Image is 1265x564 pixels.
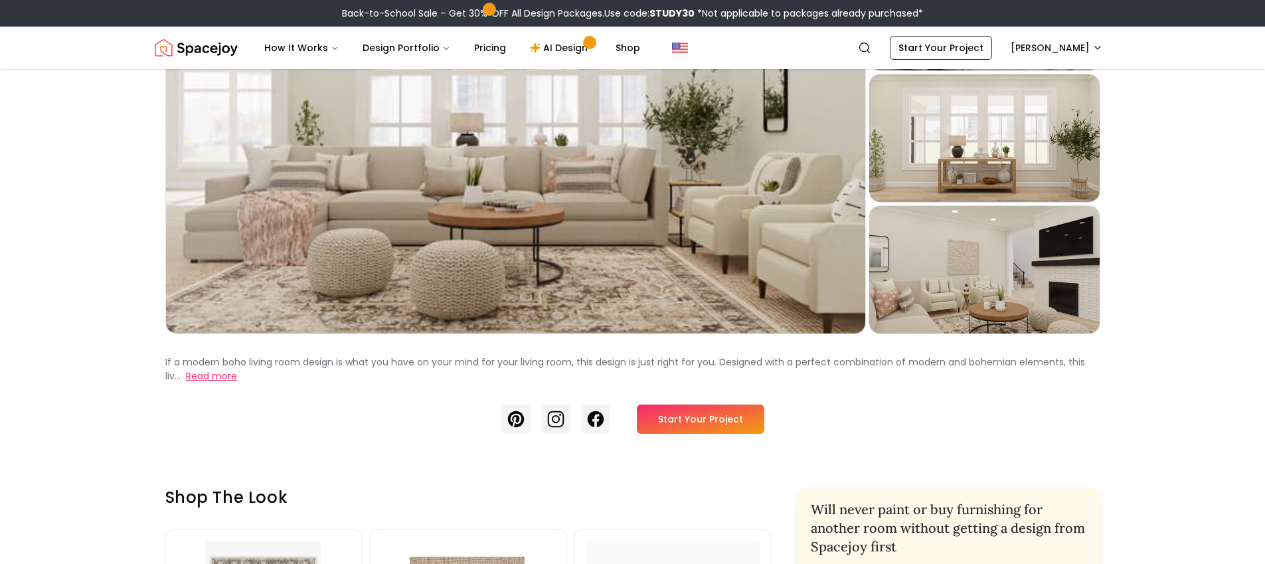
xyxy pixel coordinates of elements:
[464,35,517,61] a: Pricing
[254,35,651,61] nav: Main
[519,35,602,61] a: AI Design
[254,35,349,61] button: How It Works
[186,369,237,383] button: Read more
[637,405,764,434] a: Start Your Project
[165,487,771,508] h3: Shop the look
[342,7,923,20] div: Back-to-School Sale – Get 30% OFF All Design Packages.
[811,500,1087,556] h2: Will never paint or buy furnishing for another room without getting a design from Spacejoy first
[604,7,695,20] span: Use code:
[605,35,651,61] a: Shop
[672,40,688,56] img: United States
[155,35,238,61] img: Spacejoy Logo
[165,355,1085,383] p: If a modern boho living room design is what you have on your mind for your living room, this desi...
[352,35,461,61] button: Design Portfolio
[890,36,992,60] a: Start Your Project
[1003,36,1111,60] button: [PERSON_NAME]
[649,7,695,20] b: STUDY30
[155,35,238,61] a: Spacejoy
[155,27,1111,69] nav: Global
[695,7,923,20] span: *Not applicable to packages already purchased*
